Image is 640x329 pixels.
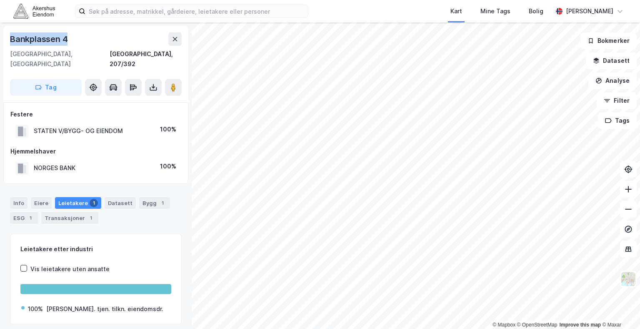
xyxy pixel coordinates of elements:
[34,163,75,173] div: NORGES BANK
[31,197,52,209] div: Eiere
[20,244,171,254] div: Leietakere etter industri
[586,52,637,69] button: Datasett
[598,289,640,329] div: Kontrollprogram for chat
[160,161,176,171] div: 100%
[580,32,637,49] button: Bokmerker
[517,322,557,328] a: OpenStreetMap
[598,112,637,129] button: Tags
[10,146,181,156] div: Hjemmelshaver
[597,92,637,109] button: Filter
[560,322,601,328] a: Improve this map
[139,197,170,209] div: Bygg
[450,6,462,16] div: Kart
[90,199,98,207] div: 1
[55,197,101,209] div: Leietakere
[10,79,82,96] button: Tag
[529,6,543,16] div: Bolig
[10,197,27,209] div: Info
[620,271,636,287] img: Z
[87,214,95,222] div: 1
[10,32,69,46] div: Bankplassen 4
[10,109,181,119] div: Festere
[105,197,136,209] div: Datasett
[34,126,123,136] div: STATEN V/BYGG- OG EIENDOM
[160,124,176,134] div: 100%
[46,304,163,314] div: [PERSON_NAME]. tjen. tilkn. eiendomsdr.
[28,304,43,314] div: 100%
[85,5,308,17] input: Søk på adresse, matrikkel, gårdeiere, leietakere eller personer
[480,6,510,16] div: Mine Tags
[588,72,637,89] button: Analyse
[10,49,110,69] div: [GEOGRAPHIC_DATA], [GEOGRAPHIC_DATA]
[13,4,55,18] img: akershus-eiendom-logo.9091f326c980b4bce74ccdd9f866810c.svg
[41,212,98,224] div: Transaksjoner
[492,322,515,328] a: Mapbox
[10,212,38,224] div: ESG
[26,214,35,222] div: 1
[566,6,613,16] div: [PERSON_NAME]
[30,264,110,274] div: Vis leietakere uten ansatte
[598,289,640,329] iframe: Chat Widget
[158,199,167,207] div: 1
[110,49,182,69] div: [GEOGRAPHIC_DATA], 207/392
